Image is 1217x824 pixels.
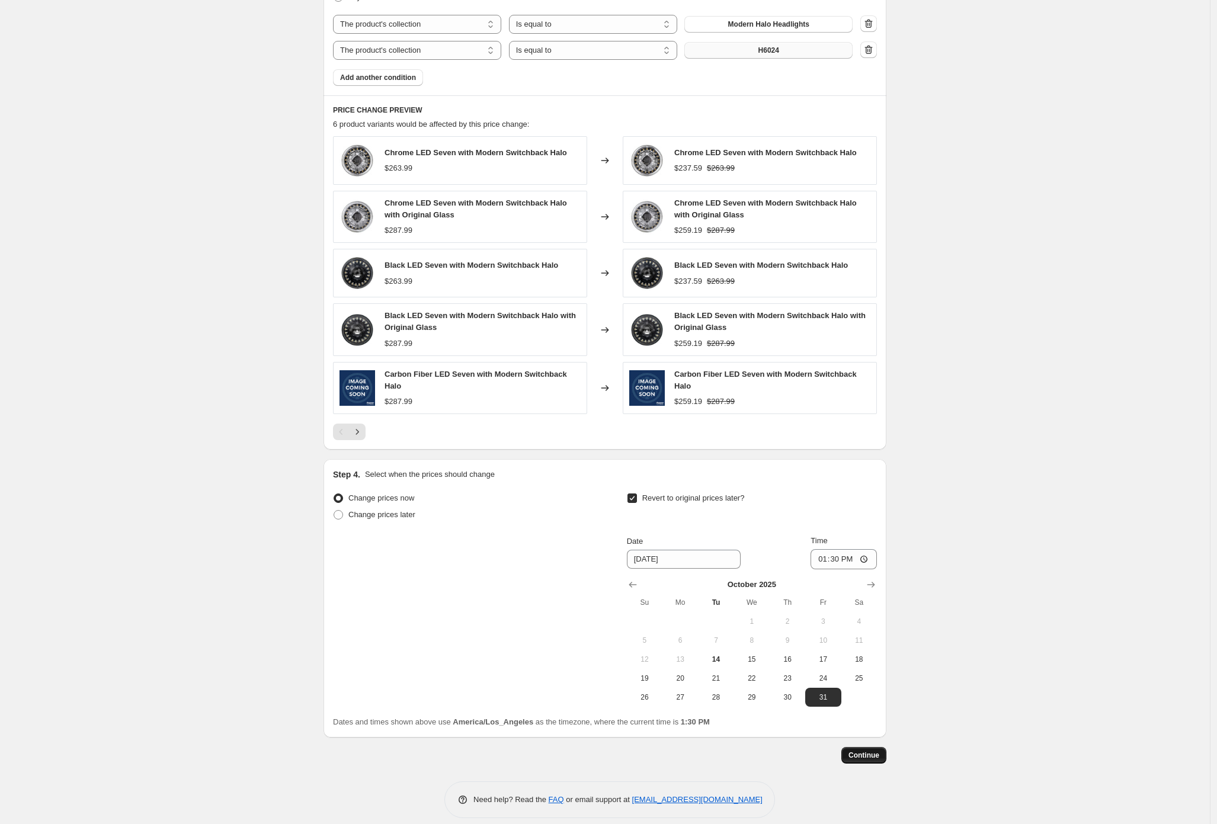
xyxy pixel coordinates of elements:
span: 20 [667,674,693,683]
span: Modern Halo Headlights [728,20,809,29]
span: Chrome LED Seven with Modern Switchback Halo [674,148,857,157]
span: Chrome LED Seven with Modern Switchback Halo [385,148,567,157]
span: 6 product variants would be affected by this price change: [333,120,529,129]
input: 10/14/2025 [627,550,741,569]
span: Su [632,598,658,607]
span: Time [811,536,827,545]
span: We [739,598,765,607]
button: Friday October 3 2025 [805,612,841,631]
button: Wednesday October 29 2025 [734,688,770,707]
button: Thursday October 30 2025 [770,688,805,707]
span: Th [774,598,800,607]
button: Show previous month, September 2025 [624,576,641,593]
th: Sunday [627,593,662,612]
span: 22 [739,674,765,683]
span: 10 [810,636,836,645]
span: 29 [739,692,765,702]
span: 16 [774,655,800,664]
span: 9 [774,636,800,645]
button: Thursday October 2 2025 [770,612,805,631]
span: Carbon Fiber LED Seven with Modern Switchback Halo [385,370,567,390]
strike: $287.99 [707,225,735,236]
span: Revert to original prices later? [642,493,745,502]
button: Sunday October 26 2025 [627,688,662,707]
span: 19 [632,674,658,683]
span: 4 [846,617,872,626]
button: Tuesday October 28 2025 [698,688,734,707]
span: Change prices now [348,493,414,502]
th: Wednesday [734,593,770,612]
div: $259.19 [674,396,702,408]
button: Saturday October 18 2025 [841,650,877,669]
button: Sunday October 5 2025 [627,631,662,650]
span: Mo [667,598,693,607]
button: Tuesday October 21 2025 [698,669,734,688]
img: LED7-MODSWB-C-OE-D_FRONT_80x.jpg [340,199,375,235]
th: Thursday [770,593,805,612]
div: $259.19 [674,225,702,236]
strike: $287.99 [707,338,735,350]
div: $287.99 [385,338,412,350]
span: 26 [632,692,658,702]
img: LED7-MODSWB-C-OE-D_FRONT_80x.jpg [629,199,665,235]
span: 23 [774,674,800,683]
img: LED7-MODSWB-C-C-D_FRONT_80x.jpg [340,143,375,178]
span: 8 [739,636,765,645]
button: Saturday October 25 2025 [841,669,877,688]
span: Black LED Seven with Modern Switchback Halo with Original Glass [385,311,576,332]
button: Wednesday October 1 2025 [734,612,770,631]
button: Friday October 17 2025 [805,650,841,669]
span: 17 [810,655,836,664]
span: 7 [703,636,729,645]
span: 18 [846,655,872,664]
span: Continue [848,751,879,760]
span: or email support at [564,795,632,804]
span: 5 [632,636,658,645]
span: Chrome LED Seven with Modern Switchback Halo with Original Glass [674,198,857,219]
button: Next [349,424,366,440]
span: Black LED Seven with Modern Switchback Halo [385,261,558,270]
span: Change prices later [348,510,415,519]
h6: PRICE CHANGE PREVIEW [333,105,877,115]
button: Sunday October 12 2025 [627,650,662,669]
img: LED7-MODSWB-B-OE-D_FRONT_80x.jpg [340,312,375,348]
button: Thursday October 23 2025 [770,669,805,688]
button: Add another condition [333,69,423,86]
button: Show next month, November 2025 [863,576,879,593]
button: Wednesday October 15 2025 [734,650,770,669]
button: H6024 [684,42,853,59]
span: Black LED Seven with Modern Switchback Halo [674,261,848,270]
button: Wednesday October 8 2025 [734,631,770,650]
strike: $263.99 [707,162,735,174]
strike: $287.99 [707,396,735,408]
img: LED7-MODSWB-C-C-D_FRONT_80x.jpg [629,143,665,178]
strike: $263.99 [707,275,735,287]
button: Monday October 20 2025 [662,669,698,688]
button: Friday October 24 2025 [805,669,841,688]
button: Sunday October 19 2025 [627,669,662,688]
span: 25 [846,674,872,683]
button: Saturday October 4 2025 [841,612,877,631]
span: 2 [774,617,800,626]
h2: Step 4. [333,469,360,480]
span: 30 [774,692,800,702]
div: $237.59 [674,162,702,174]
span: Dates and times shown above use as the timezone, where the current time is [333,717,710,726]
th: Tuesday [698,593,734,612]
span: Date [627,537,643,546]
span: H6024 [758,46,779,55]
span: Chrome LED Seven with Modern Switchback Halo with Original Glass [385,198,567,219]
a: FAQ [549,795,564,804]
div: $287.99 [385,225,412,236]
th: Saturday [841,593,877,612]
div: $263.99 [385,162,412,174]
span: 12 [632,655,658,664]
div: $263.99 [385,275,412,287]
th: Friday [805,593,841,612]
span: 3 [810,617,836,626]
button: Friday October 10 2025 [805,631,841,650]
button: Today Tuesday October 14 2025 [698,650,734,669]
span: Fr [810,598,836,607]
div: $237.59 [674,275,702,287]
span: 11 [846,636,872,645]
